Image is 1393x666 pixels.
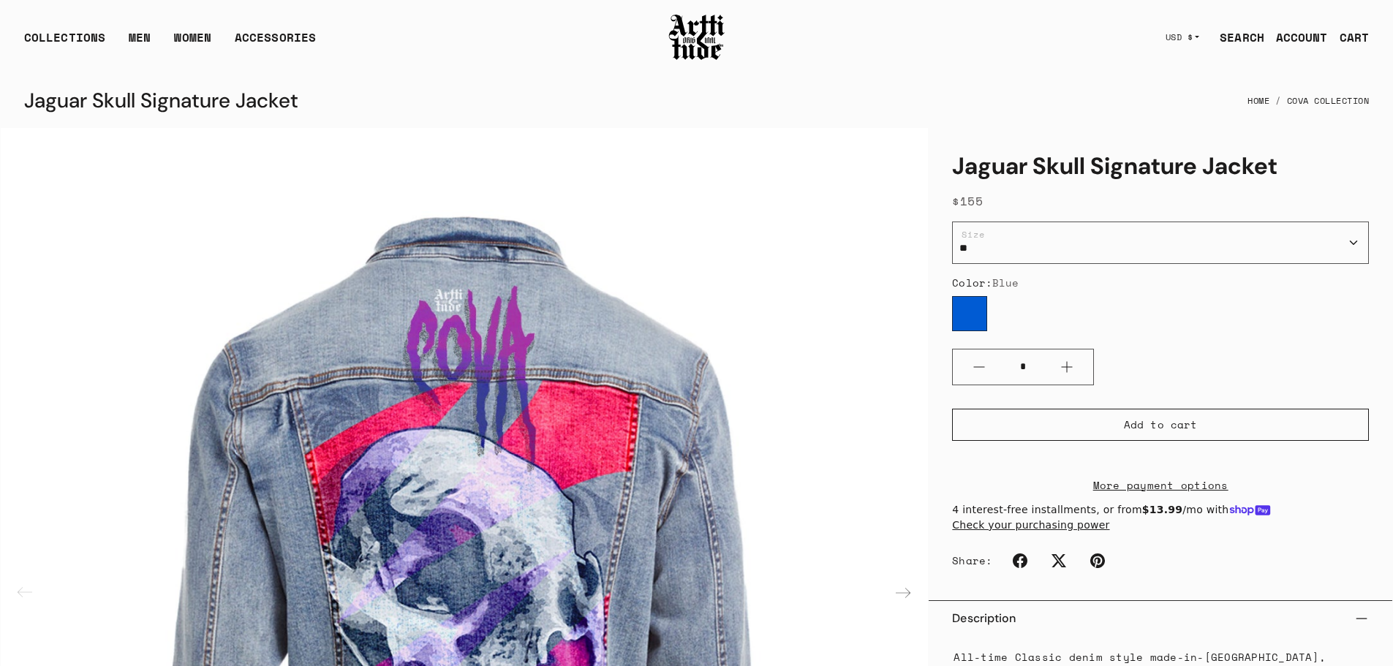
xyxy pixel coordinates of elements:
[952,151,1369,181] h1: Jaguar Skull Signature Jacket
[1287,85,1370,117] a: Cova Collection
[953,349,1005,385] button: Minus
[12,29,328,58] ul: Main navigation
[1124,417,1197,432] span: Add to cart
[1340,29,1369,46] div: CART
[1043,545,1075,577] a: Twitter
[1005,353,1041,380] input: Quantity
[1041,349,1093,385] button: Plus
[1264,23,1328,52] a: ACCOUNT
[952,192,983,210] span: $155
[174,29,211,58] a: WOMEN
[992,275,1019,290] span: Blue
[952,409,1369,441] button: Add to cart
[952,296,987,331] label: Blue
[886,575,921,610] div: Next slide
[1328,23,1369,52] a: Open cart
[235,29,316,58] div: ACCESSORIES
[1208,23,1264,52] a: SEARCH
[1157,21,1209,53] button: USD $
[129,29,151,58] a: MEN
[24,83,298,118] div: Jaguar Skull Signature Jacket
[1166,31,1193,43] span: USD $
[952,276,1369,290] div: Color:
[668,12,726,62] img: Arttitude
[952,553,992,568] span: Share:
[952,601,1369,636] button: Description
[1247,85,1269,117] a: Home
[1004,545,1036,577] a: Facebook
[952,477,1369,493] a: More payment options
[1081,545,1114,577] a: Pinterest
[24,29,105,58] div: COLLECTIONS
